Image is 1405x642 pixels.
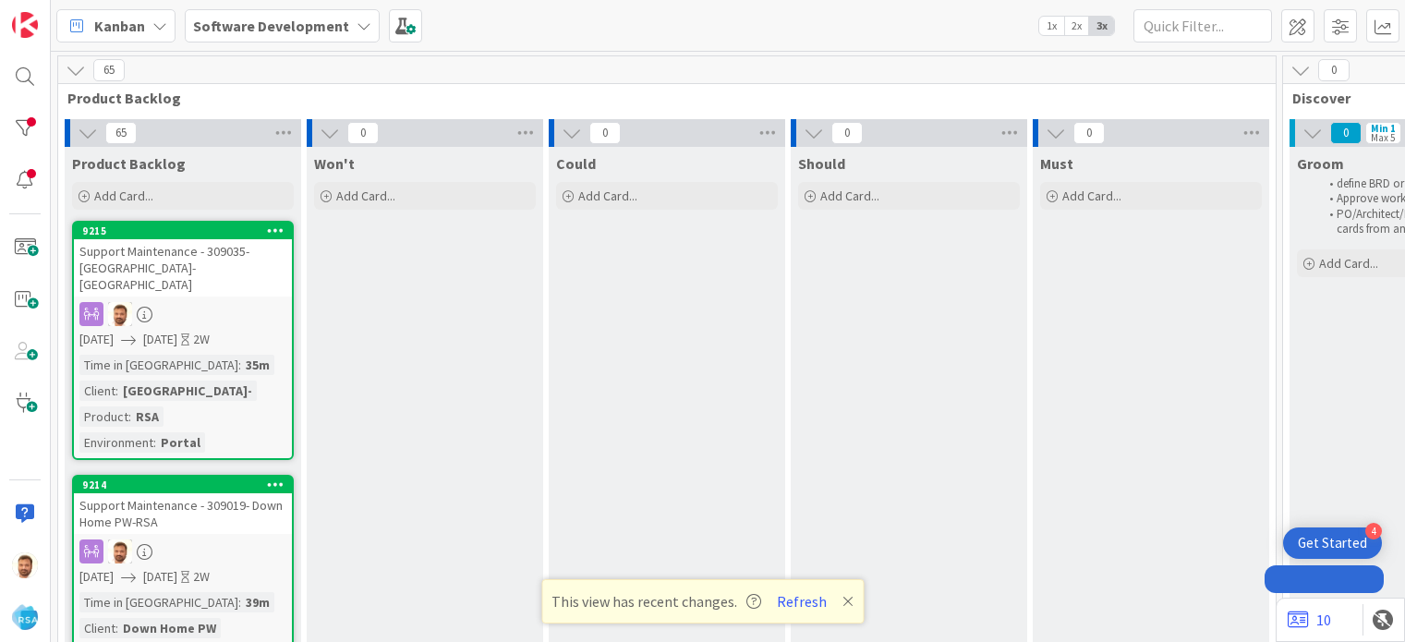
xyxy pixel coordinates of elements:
a: 9215Support Maintenance - 309035- [GEOGRAPHIC_DATA]- [GEOGRAPHIC_DATA]AS[DATE][DATE]2WTime in [GE... [72,221,294,460]
span: 2x [1064,17,1089,35]
span: 0 [831,122,863,144]
div: Open Get Started checklist, remaining modules: 4 [1283,527,1382,559]
span: : [238,592,241,612]
div: 9215Support Maintenance - 309035- [GEOGRAPHIC_DATA]- [GEOGRAPHIC_DATA] [74,223,292,297]
span: 1x [1039,17,1064,35]
span: : [115,381,118,401]
span: Must [1040,154,1073,173]
div: 39m [241,592,274,612]
div: Client [79,618,115,638]
span: Add Card... [820,188,879,204]
div: 9214 [82,478,292,491]
div: Get Started [1298,534,1367,552]
span: [DATE] [79,567,114,587]
span: 0 [1318,59,1350,81]
img: AS [108,302,132,326]
span: : [115,618,118,638]
img: AS [108,539,132,563]
span: Product Backlog [67,89,1253,107]
span: : [238,355,241,375]
img: AS [12,552,38,578]
div: 9214 [74,477,292,493]
span: Add Card... [1319,255,1378,272]
span: 65 [93,59,125,81]
a: 10 [1288,609,1331,631]
span: 65 [105,122,137,144]
div: AS [74,539,292,563]
div: Environment [79,432,153,453]
div: [GEOGRAPHIC_DATA]- [118,381,257,401]
div: Time in [GEOGRAPHIC_DATA] [79,592,238,612]
span: Kanban [94,15,145,37]
div: 9215 [82,224,292,237]
span: : [128,406,131,427]
span: Groom [1297,154,1344,173]
img: avatar [12,604,38,630]
img: Visit kanbanzone.com [12,12,38,38]
button: Refresh [770,589,833,613]
span: [DATE] [143,567,177,587]
span: This view has recent changes. [551,590,761,612]
div: Product [79,406,128,427]
span: Add Card... [94,188,153,204]
input: Quick Filter... [1133,9,1272,42]
span: Could [556,154,596,173]
span: 0 [1330,122,1362,144]
span: Add Card... [1062,188,1121,204]
span: Should [798,154,845,173]
div: 9214Support Maintenance - 309019- Down Home PW-RSA [74,477,292,534]
div: 2W [193,567,210,587]
div: Time in [GEOGRAPHIC_DATA] [79,355,238,375]
b: Software Development [193,17,349,35]
div: Portal [156,432,205,453]
div: 4 [1365,523,1382,539]
span: : [153,432,156,453]
div: 35m [241,355,274,375]
div: Support Maintenance - 309019- Down Home PW-RSA [74,493,292,534]
span: [DATE] [79,330,114,349]
span: Product Backlog [72,154,186,173]
span: [DATE] [143,330,177,349]
span: 0 [1073,122,1105,144]
span: Add Card... [578,188,637,204]
span: 3x [1089,17,1114,35]
span: 0 [347,122,379,144]
div: Max 5 [1371,133,1395,142]
div: Client [79,381,115,401]
div: 2W [193,330,210,349]
div: Min 1 [1371,124,1396,133]
span: Add Card... [336,188,395,204]
div: RSA [131,406,164,427]
span: 0 [589,122,621,144]
span: Won't [314,154,355,173]
div: Down Home PW [118,618,221,638]
div: Support Maintenance - 309035- [GEOGRAPHIC_DATA]- [GEOGRAPHIC_DATA] [74,239,292,297]
div: AS [74,302,292,326]
div: 9215 [74,223,292,239]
